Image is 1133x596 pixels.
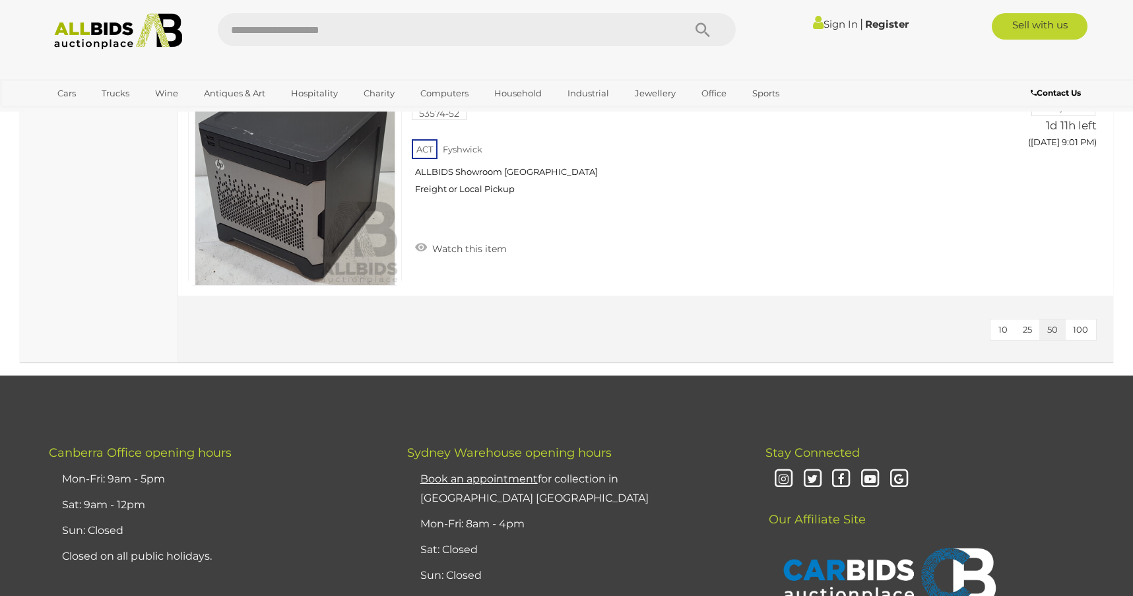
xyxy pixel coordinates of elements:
[417,563,732,589] li: Sun: Closed
[417,512,732,537] li: Mon-Fri: 8am - 4pm
[422,72,948,205] a: HP ProLiant MicroServer Gen8 Intel Celeron (G1610T) 2.30GHz CPU Server w/ 16GB DDR3 53574-52 ACT ...
[829,468,853,491] i: Facebook
[282,83,346,104] a: Hospitality
[47,13,190,50] img: Allbids.com.au
[670,13,736,46] button: Search
[59,544,374,570] li: Closed on all public holidays.
[486,83,550,104] a: Household
[420,473,538,485] u: Book an appointment
[93,83,138,104] a: Trucks
[693,83,735,104] a: Office
[772,468,795,491] i: Instagram
[1065,319,1096,340] button: 100
[355,83,403,104] a: Charity
[888,468,911,491] i: Google
[1031,86,1084,100] a: Contact Us
[559,83,618,104] a: Industrial
[407,446,612,460] span: Sydney Warehouse opening hours
[626,83,684,104] a: Jewellery
[865,18,909,30] a: Register
[967,72,1100,154] a: $34 bobbytables 1d 11h left ([DATE] 9:01 PM)
[417,537,732,563] li: Sat: Closed
[1031,88,1081,98] b: Contact Us
[59,518,374,544] li: Sun: Closed
[412,238,510,257] a: Watch this item
[992,13,1087,40] a: Sell with us
[146,83,187,104] a: Wine
[765,446,860,460] span: Stay Connected
[1015,319,1040,340] button: 25
[59,467,374,492] li: Mon-Fri: 9am - 5pm
[765,492,866,527] span: Our Affiliate Site
[801,468,824,491] i: Twitter
[412,83,477,104] a: Computers
[49,104,160,126] a: [GEOGRAPHIC_DATA]
[420,473,649,504] a: Book an appointmentfor collection in [GEOGRAPHIC_DATA] [GEOGRAPHIC_DATA]
[744,83,788,104] a: Sports
[990,319,1016,340] button: 10
[998,324,1008,335] span: 10
[59,492,374,518] li: Sat: 9am - 12pm
[1039,319,1066,340] button: 50
[429,243,507,255] span: Watch this item
[1047,324,1058,335] span: 50
[1023,324,1032,335] span: 25
[49,446,232,460] span: Canberra Office opening hours
[858,468,882,491] i: Youtube
[1073,324,1088,335] span: 100
[813,18,858,30] a: Sign In
[860,17,863,31] span: |
[49,83,84,104] a: Cars
[195,83,274,104] a: Antiques & Art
